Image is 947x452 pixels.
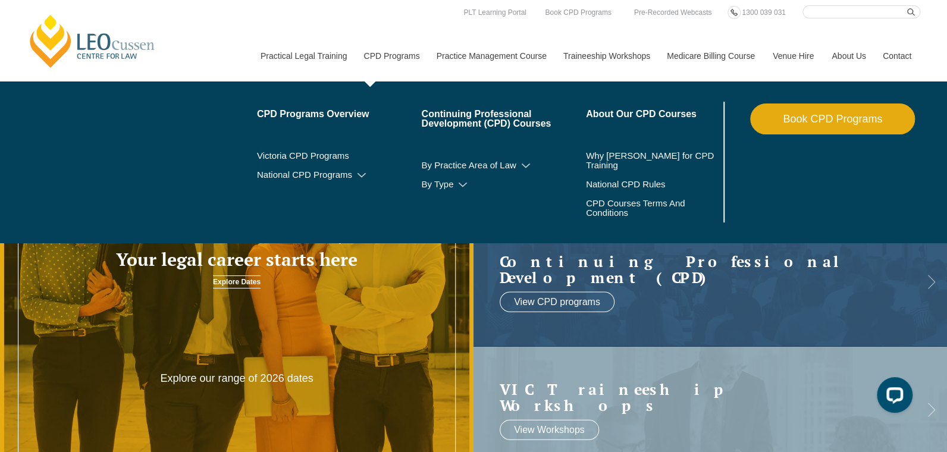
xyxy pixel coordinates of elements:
[257,151,422,161] a: Victoria CPD Programs
[500,291,614,312] a: View CPD programs
[95,220,379,244] h2: 2026 PLT Intakes Now Open
[421,109,586,128] a: Continuing Professional Development (CPD) Courses
[95,250,379,269] h3: Your legal career starts here
[586,180,721,189] a: National CPD Rules
[213,275,261,288] a: Explore Dates
[764,30,823,81] a: Venue Hire
[500,253,897,285] a: Continuing ProfessionalDevelopment (CPD)
[500,253,897,285] h2: Continuing Professional Development (CPD)
[257,109,422,119] a: CPD Programs Overview
[554,30,658,81] a: Traineeship Workshops
[586,199,691,218] a: CPD Courses Terms And Conditions
[421,161,586,170] a: By Practice Area of Law
[542,6,614,19] a: Book CPD Programs
[500,419,599,440] a: View Workshops
[874,30,920,81] a: Contact
[252,30,355,81] a: Practical Legal Training
[586,109,721,119] a: About Our CPD Courses
[631,6,715,19] a: Pre-Recorded Webcasts
[428,30,554,81] a: Practice Management Course
[27,13,158,69] a: [PERSON_NAME] Centre for Law
[823,30,874,81] a: About Us
[658,30,764,81] a: Medicare Billing Course
[750,103,915,134] a: Book CPD Programs
[586,151,721,170] a: Why [PERSON_NAME] for CPD Training
[742,8,785,17] span: 1300 039 031
[421,180,586,189] a: By Type
[739,6,788,19] a: 1300 039 031
[460,6,529,19] a: PLT Learning Portal
[500,381,897,413] a: VIC Traineeship Workshops
[257,170,422,180] a: National CPD Programs
[142,372,331,385] p: Explore our range of 2026 dates
[867,372,917,422] iframe: LiveChat chat widget
[355,30,427,81] a: CPD Programs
